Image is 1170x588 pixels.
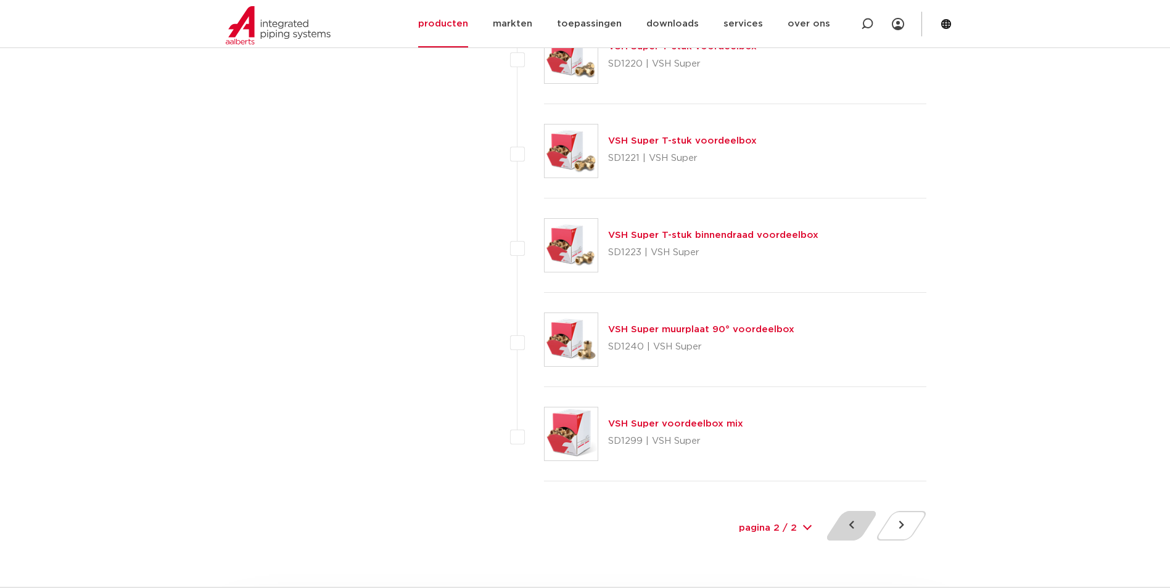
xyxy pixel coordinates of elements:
p: SD1240 | VSH Super [608,337,794,357]
img: Thumbnail for VSH Super T-stuk voordeelbox [545,125,598,178]
img: Thumbnail for VSH Super voordeelbox mix [545,407,598,460]
a: VSH Super muurplaat 90° voordeelbox [608,325,794,334]
img: Thumbnail for VSH Super T-stuk voordeelbox [545,30,598,83]
p: SD1299 | VSH Super [608,431,743,451]
a: VSH Super T-stuk binnendraad voordeelbox [608,231,818,240]
a: VSH Super voordeelbox mix [608,419,743,428]
p: SD1220 | VSH Super [608,54,757,74]
a: VSH Super T-stuk voordeelbox [608,136,757,145]
p: SD1221 | VSH Super [608,149,757,168]
img: Thumbnail for VSH Super muurplaat 90° voordeelbox [545,313,598,366]
p: SD1223 | VSH Super [608,243,818,263]
img: Thumbnail for VSH Super T-stuk binnendraad voordeelbox [545,219,598,272]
